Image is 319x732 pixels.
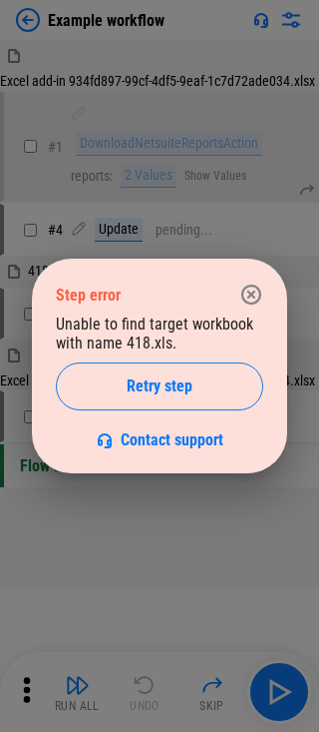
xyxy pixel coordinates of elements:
div: Step error [56,286,121,305]
span: Contact support [121,430,223,449]
span: Retry step [127,378,192,394]
button: Retry step [56,363,263,410]
img: Support [97,432,113,448]
div: Unable to find target workbook with name 418.xls. [56,315,263,449]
